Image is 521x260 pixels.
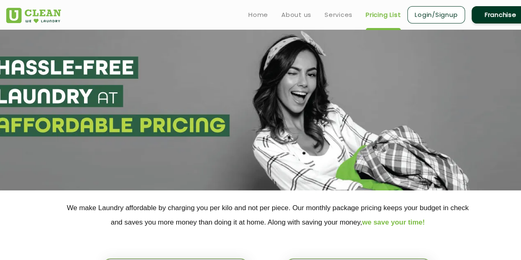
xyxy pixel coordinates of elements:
[407,6,465,23] a: Login/Signup
[281,10,311,20] a: About us
[248,10,268,20] a: Home
[6,8,61,23] img: UClean Laundry and Dry Cleaning
[366,10,401,20] a: Pricing List
[325,10,353,20] a: Services
[362,218,425,226] span: we save your time!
